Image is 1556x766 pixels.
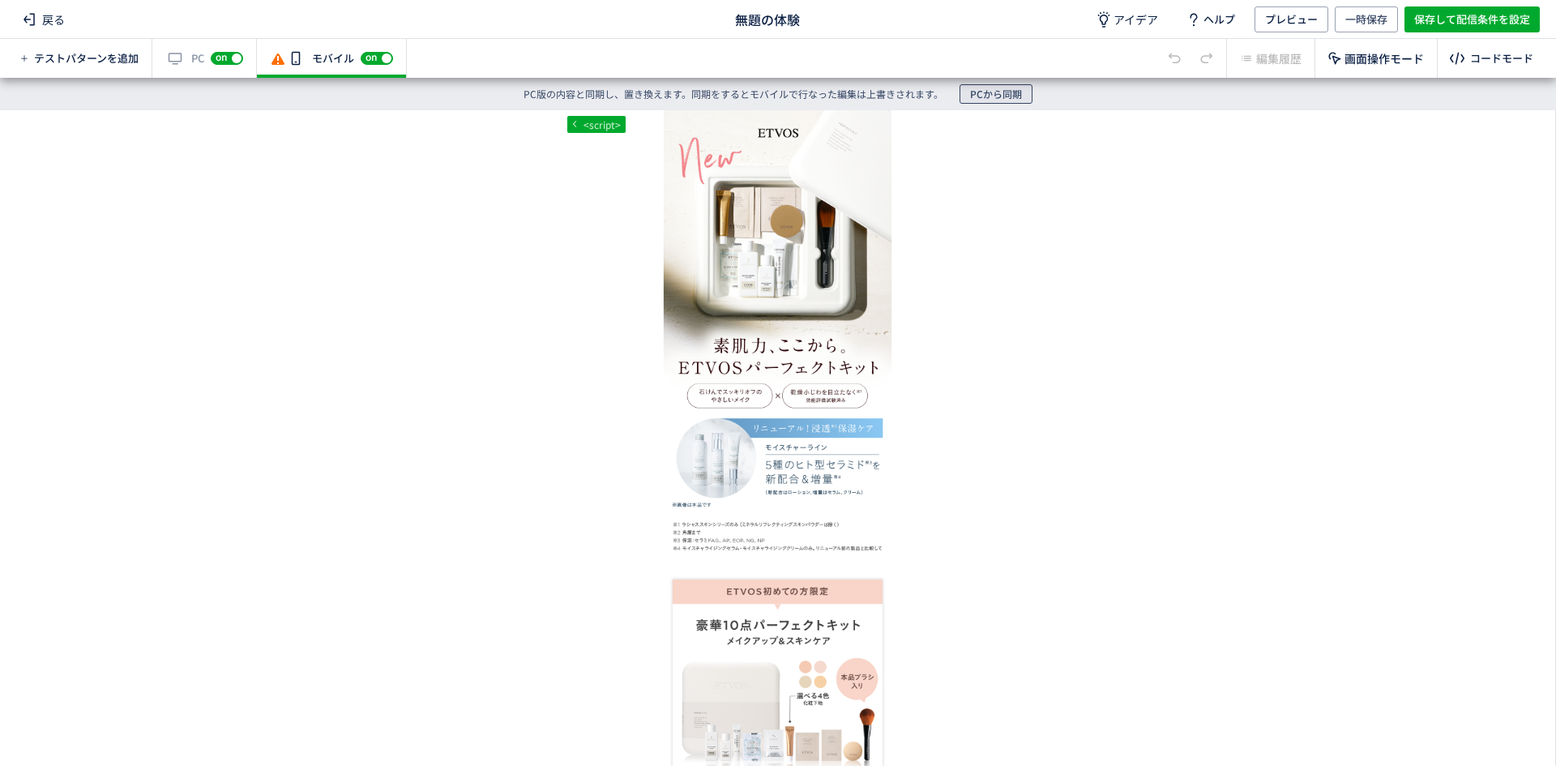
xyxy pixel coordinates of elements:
span: on [365,52,377,62]
span: 画面操作モード [1344,50,1424,66]
img: ETVOS初めての方限定 [38,448,266,494]
span: ヘルプ [1203,6,1235,32]
a: ヘルプ [1171,6,1248,32]
button: 一時保存 [1335,6,1398,32]
div: コードモード [1470,51,1533,66]
img: 豪華10点パーフェクトキット メイクアップ&スキンケア 選べる4色 化粧下地 本品ブラシ入り メイクアップ•スキンケア約10日間※分 フェイスパウダーブラシ(本品) ※ファンデーション、コンシー... [38,494,266,708]
span: テストパターンを追加 [34,51,139,66]
span: PCから同期 [970,84,1022,104]
span: アイデア [1114,11,1158,28]
span: 戻る [16,6,71,32]
span: 保存して配信条件を設定 [1414,6,1530,32]
span: on [216,52,227,62]
span: <script> [580,118,624,131]
span: 無題の体験 [735,10,800,28]
button: PCから同期 [960,84,1032,104]
span: プレビュー [1265,6,1318,32]
span: 一時保存 [1345,6,1387,32]
button: プレビュー [1255,6,1328,32]
button: 保存して配信条件を設定 [1404,6,1540,32]
span: 編集履歴 [1256,50,1302,66]
p: PC版の内容と同期し、置き換えます。同期をするとモバイルで行なった編集は上書きされます。 [524,86,943,102]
